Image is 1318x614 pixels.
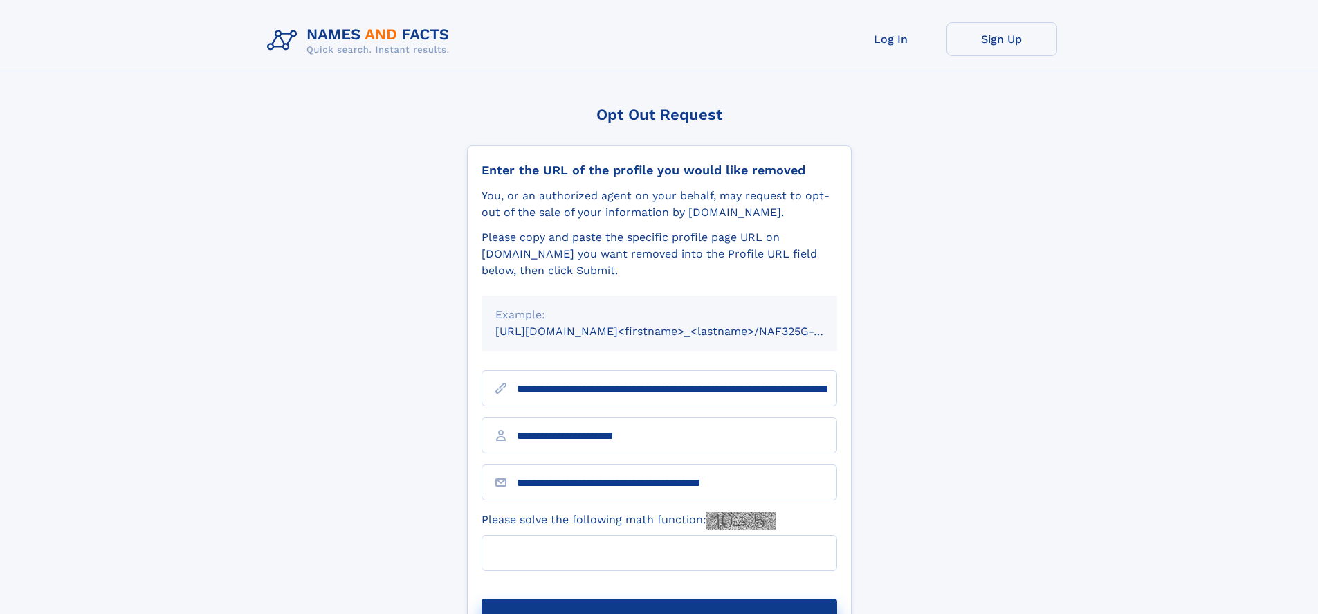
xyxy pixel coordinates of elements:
small: [URL][DOMAIN_NAME]<firstname>_<lastname>/NAF325G-xxxxxxxx [495,325,863,338]
div: Opt Out Request [467,106,852,123]
div: Enter the URL of the profile you would like removed [482,163,837,178]
div: Please copy and paste the specific profile page URL on [DOMAIN_NAME] you want removed into the Pr... [482,229,837,279]
a: Log In [836,22,946,56]
div: Example: [495,307,823,323]
div: You, or an authorized agent on your behalf, may request to opt-out of the sale of your informatio... [482,188,837,221]
label: Please solve the following math function: [482,512,776,530]
a: Sign Up [946,22,1057,56]
img: Logo Names and Facts [262,22,461,60]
